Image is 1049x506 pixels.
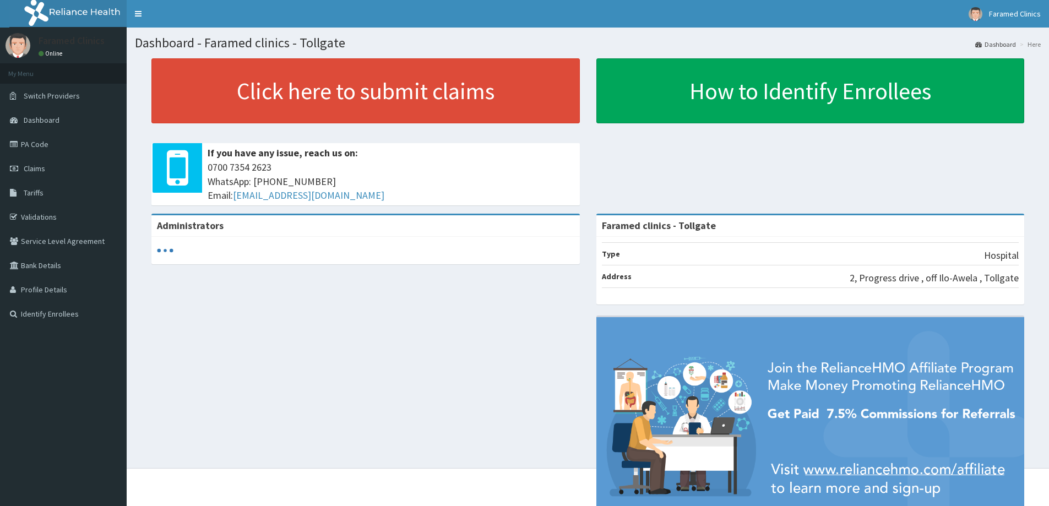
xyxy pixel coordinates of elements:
[984,248,1019,263] p: Hospital
[24,188,44,198] span: Tariffs
[151,58,580,123] a: Click here to submit claims
[24,115,59,125] span: Dashboard
[596,58,1025,123] a: How to Identify Enrollees
[975,40,1016,49] a: Dashboard
[6,33,30,58] img: User Image
[989,9,1041,19] span: Faramed Clinics
[39,36,105,46] p: Faramed Clinics
[157,219,224,232] b: Administrators
[157,242,173,259] svg: audio-loading
[135,36,1041,50] h1: Dashboard - Faramed clinics - Tollgate
[602,219,716,232] strong: Faramed clinics - Tollgate
[602,271,632,281] b: Address
[39,50,65,57] a: Online
[602,249,620,259] b: Type
[850,271,1019,285] p: 2, Progress drive , off Ilo-Awela , Tollgate
[1017,40,1041,49] li: Here
[24,91,80,101] span: Switch Providers
[208,146,358,159] b: If you have any issue, reach us on:
[233,189,384,202] a: [EMAIL_ADDRESS][DOMAIN_NAME]
[208,160,574,203] span: 0700 7354 2623 WhatsApp: [PHONE_NUMBER] Email:
[969,7,982,21] img: User Image
[24,164,45,173] span: Claims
